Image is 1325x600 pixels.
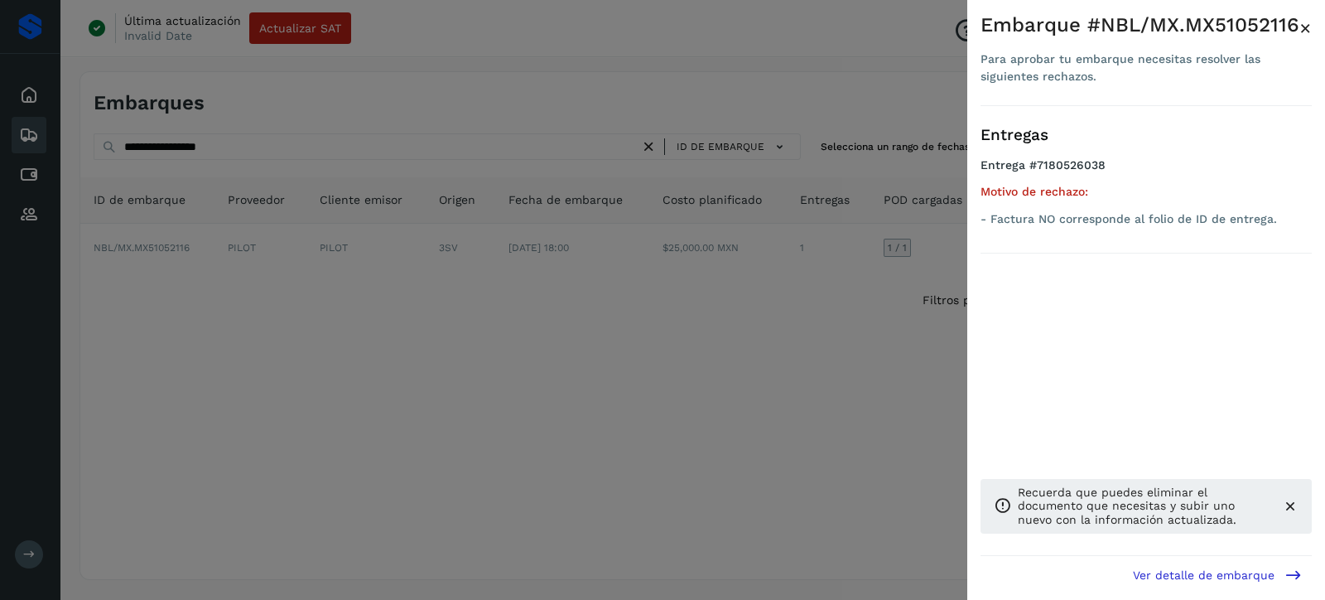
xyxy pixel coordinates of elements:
h4: Entrega #7180526038 [980,158,1312,186]
p: - Factura NO corresponde al folio de ID de entrega. [980,212,1312,226]
h3: Entregas [980,126,1312,145]
div: Embarque #NBL/MX.MX51052116 [980,13,1299,37]
h5: Motivo de rechazo: [980,185,1312,199]
button: Close [1299,13,1312,43]
div: Para aprobar tu embarque necesitas resolver las siguientes rechazos. [980,51,1299,85]
span: Ver detalle de embarque [1133,569,1274,581]
span: × [1299,17,1312,40]
p: Recuerda que puedes eliminar el documento que necesitas y subir uno nuevo con la información actu... [1018,486,1269,527]
button: Ver detalle de embarque [1123,556,1312,593]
